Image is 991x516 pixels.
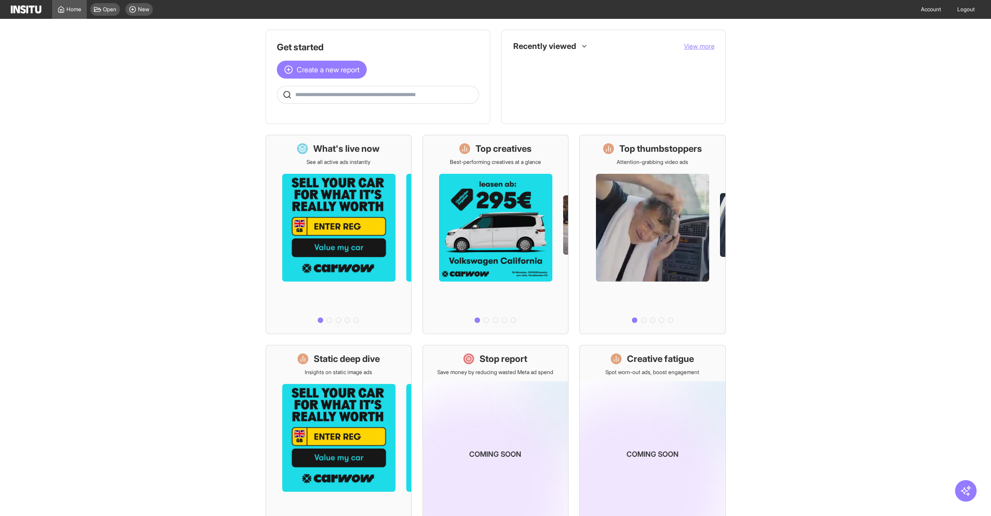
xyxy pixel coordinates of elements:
span: Create a new report [297,64,360,75]
a: Top creativesBest-performing creatives at a glance [422,135,569,334]
p: Best-performing creatives at a glance [450,159,541,166]
span: View more [684,42,715,50]
p: Attention-grabbing video ads [617,159,688,166]
a: Top thumbstoppersAttention-grabbing video ads [579,135,725,334]
span: Home [67,6,81,13]
p: See all active ads instantly [307,159,370,166]
h1: What's live now [313,142,380,155]
span: New [138,6,149,13]
h1: Get started [277,41,479,53]
a: What's live nowSee all active ads instantly [266,135,412,334]
img: Logo [11,5,41,13]
button: Create a new report [277,61,367,79]
h1: Static deep dive [314,353,380,365]
p: Insights on static image ads [305,369,372,376]
button: View more [684,42,715,51]
h1: Top creatives [476,142,532,155]
h1: Top thumbstoppers [619,142,702,155]
span: Open [103,6,116,13]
